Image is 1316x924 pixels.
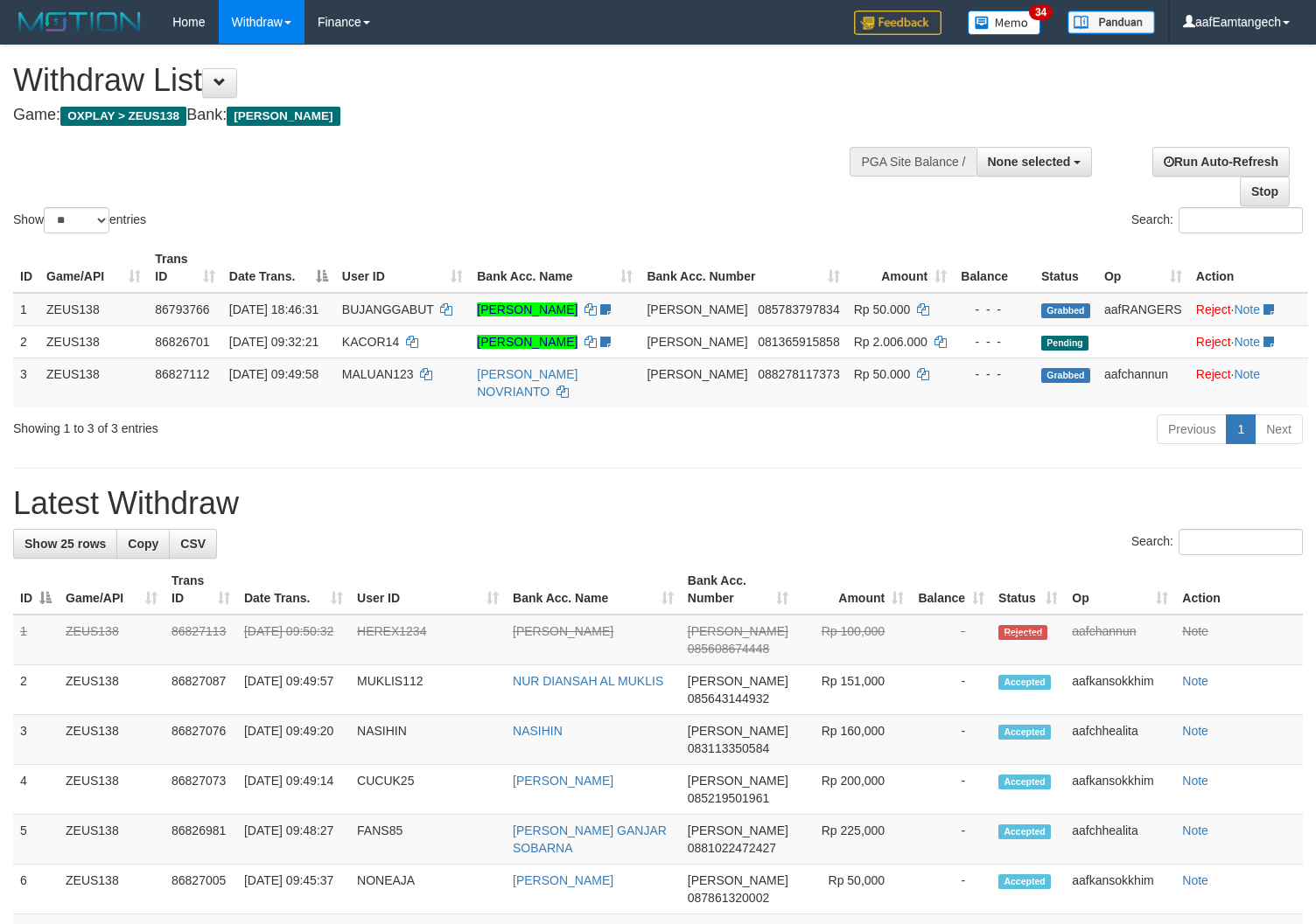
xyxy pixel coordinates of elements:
td: NASIHIN [350,715,506,765]
td: aafchannun [1097,358,1189,407]
td: 6 [13,865,59,914]
th: Game/API: activate to sort column ascending [59,565,164,615]
td: 86827076 [164,715,237,765]
span: Copy 085643144932 to clipboard [688,691,769,705]
a: Previous [1157,414,1227,444]
span: 34 [1029,4,1053,20]
div: - - - [961,301,1027,318]
span: Accepted [998,824,1051,839]
td: Rp 200,000 [795,765,911,815]
span: [PERSON_NAME] [688,774,788,788]
span: KACOR14 [342,335,399,349]
td: 3 [13,715,59,765]
img: Feedback.jpg [854,10,941,35]
div: - - - [961,365,1027,383]
span: Accepted [998,874,1051,889]
a: [PERSON_NAME] NOVRIANTO [477,367,577,399]
span: [PERSON_NAME] [688,674,788,688]
h4: Game: Bank: [13,107,860,124]
a: Reject [1196,302,1231,316]
th: Date Trans.: activate to sort column descending [222,243,335,293]
th: Bank Acc. Number: activate to sort column ascending [640,243,846,293]
span: Copy [128,537,158,551]
th: Balance: activate to sort column ascending [911,565,991,615]
td: ZEUS138 [39,293,148,326]
td: ZEUS138 [59,615,164,665]
span: 86826701 [155,335,209,349]
a: Note [1234,367,1260,381]
img: MOTION_logo.png [13,9,146,35]
a: Note [1182,624,1208,638]
span: Copy 0881022472427 to clipboard [688,841,776,855]
td: [DATE] 09:45:37 [237,865,350,914]
th: Op: activate to sort column ascending [1097,243,1189,293]
a: Note [1182,873,1208,887]
a: Note [1234,302,1260,316]
span: Rejected [998,625,1047,640]
span: 86793766 [155,302,209,316]
span: [DATE] 18:46:31 [229,302,318,316]
td: HEREX1234 [350,615,506,665]
span: Copy 088278117373 to clipboard [758,367,839,381]
th: Game/API: activate to sort column ascending [39,243,148,293]
td: aafkansokkhim [1065,765,1175,815]
a: [PERSON_NAME] GANJAR SOBARNA [513,823,667,855]
span: Rp 50.000 [854,367,911,381]
a: Note [1182,674,1208,688]
span: MALUAN123 [342,367,414,381]
span: Show 25 rows [24,537,106,551]
td: 86827087 [164,665,237,715]
span: [PERSON_NAME] [647,335,747,349]
td: - [911,865,991,914]
a: NASIHIN [513,724,563,738]
label: Search: [1131,529,1303,555]
span: [PERSON_NAME] [688,823,788,837]
a: Copy [116,529,170,559]
span: [PERSON_NAME] [647,302,747,316]
a: NUR DIANSAH AL MUKLIS [513,674,663,688]
select: Showentries [44,207,109,233]
a: [PERSON_NAME] [513,624,613,638]
td: 86827005 [164,865,237,914]
th: Action [1175,565,1303,615]
td: ZEUS138 [59,715,164,765]
a: Run Auto-Refresh [1152,147,1290,177]
td: 1 [13,615,59,665]
span: Accepted [998,775,1051,789]
span: BUJANGGABUT [342,302,434,316]
span: Copy 083113350584 to clipboard [688,741,769,755]
h1: Latest Withdraw [13,486,1303,521]
td: 86826981 [164,815,237,865]
a: Note [1182,823,1208,837]
a: [PERSON_NAME] [477,335,577,349]
th: Trans ID: activate to sort column ascending [148,243,222,293]
td: [DATE] 09:49:57 [237,665,350,715]
span: [PERSON_NAME] [688,873,788,887]
td: Rp 160,000 [795,715,911,765]
a: Stop [1240,177,1290,206]
td: NONEAJA [350,865,506,914]
th: Amount: activate to sort column ascending [795,565,911,615]
span: Copy 085219501961 to clipboard [688,791,769,805]
td: aafkansokkhim [1065,865,1175,914]
span: OXPLAY > ZEUS138 [60,107,186,126]
th: Bank Acc. Name: activate to sort column ascending [470,243,640,293]
td: 86827113 [164,615,237,665]
div: Showing 1 to 3 of 3 entries [13,413,535,437]
span: [PERSON_NAME] [688,724,788,738]
th: Balance [954,243,1034,293]
th: Action [1189,243,1308,293]
td: - [911,715,991,765]
input: Search: [1179,529,1303,555]
td: · [1189,358,1308,407]
span: Accepted [998,675,1051,690]
a: [PERSON_NAME] [477,302,577,316]
th: Amount: activate to sort column ascending [847,243,954,293]
td: 3 [13,358,39,407]
span: Grabbed [1041,303,1090,318]
th: Bank Acc. Name: activate to sort column ascending [506,565,681,615]
input: Search: [1179,207,1303,233]
td: [DATE] 09:50:32 [237,615,350,665]
button: None selected [976,147,1093,177]
a: Next [1255,414,1303,444]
